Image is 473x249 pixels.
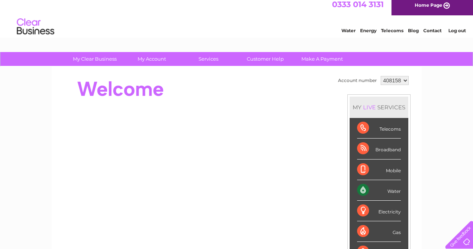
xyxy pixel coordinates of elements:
[291,52,353,66] a: Make A Payment
[60,4,414,36] div: Clear Business is a trading name of Verastar Limited (registered in [GEOGRAPHIC_DATA] No. 3667643...
[357,118,401,139] div: Telecoms
[16,19,55,42] img: logo.png
[336,74,379,87] td: Account number
[178,52,239,66] a: Services
[64,52,126,66] a: My Clear Business
[341,32,356,37] a: Water
[408,32,419,37] a: Blog
[381,32,403,37] a: Telecoms
[357,180,401,201] div: Water
[357,139,401,159] div: Broadband
[332,4,384,13] a: 0333 014 3131
[121,52,182,66] a: My Account
[234,52,296,66] a: Customer Help
[362,104,377,111] div: LIVE
[350,97,408,118] div: MY SERVICES
[357,201,401,221] div: Electricity
[360,32,377,37] a: Energy
[357,221,401,242] div: Gas
[448,32,466,37] a: Log out
[423,32,442,37] a: Contact
[357,160,401,180] div: Mobile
